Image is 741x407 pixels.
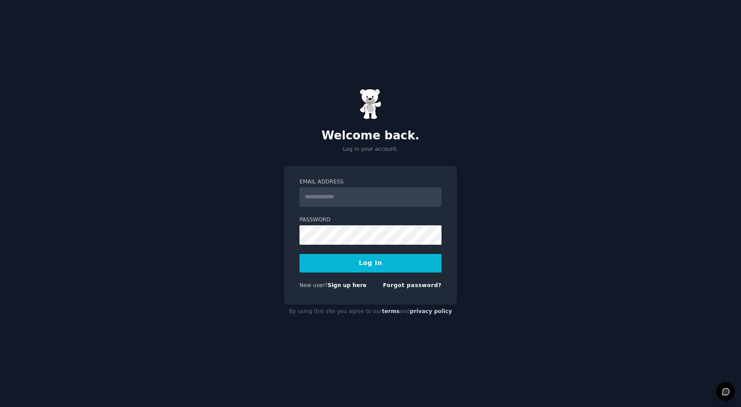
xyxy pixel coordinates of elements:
span: New user? [299,282,328,288]
a: terms [382,308,400,314]
a: privacy policy [410,308,452,314]
h2: Welcome back. [284,129,457,143]
a: Forgot password? [383,282,442,288]
img: Gummy Bear [359,89,382,119]
label: Email Address [299,178,442,186]
a: Sign up here [328,282,367,288]
div: By using this site you agree to our and [284,305,457,319]
p: Log in your account. [284,146,457,153]
button: Log In [299,254,442,273]
label: Password [299,216,442,224]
